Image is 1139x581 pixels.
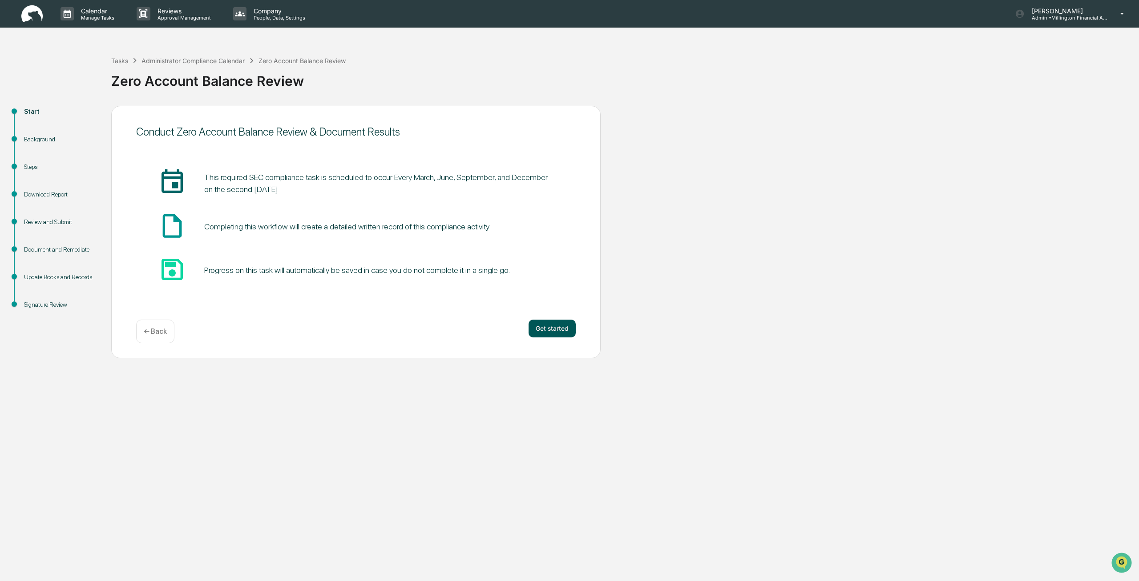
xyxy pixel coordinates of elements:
[24,245,97,254] div: Document and Remediate
[158,212,186,240] span: insert_drive_file_icon
[24,190,97,199] div: Download Report
[74,15,119,21] p: Manage Tasks
[63,150,108,157] a: Powered byPylon
[89,150,108,157] span: Pylon
[258,57,346,64] div: Zero Account Balance Review
[30,68,146,76] div: Start new chat
[111,66,1135,89] div: Zero Account Balance Review
[9,18,162,32] p: How can we help?
[246,7,310,15] p: Company
[529,320,576,337] button: Get started
[74,7,119,15] p: Calendar
[158,255,186,284] span: save_icon
[18,112,57,120] span: Preclearance
[144,327,167,336] p: ← Back
[21,5,43,23] img: logo
[9,129,16,136] div: 🔎
[24,300,97,309] div: Signature Review
[204,222,489,231] div: Completing this workflow will create a detailed written record of this compliance activity
[18,128,56,137] span: Data Lookup
[24,135,97,144] div: Background
[151,70,162,81] button: Start new chat
[204,171,553,195] pre: This required SEC compliance task is scheduled to occur Every March, June, September, and Decembe...
[9,68,25,84] img: 1746055101610-c473b297-6a78-478c-a979-82029cc54cd1
[158,168,186,196] span: insert_invitation_icon
[5,125,60,141] a: 🔎Data Lookup
[150,15,215,21] p: Approval Management
[65,112,72,120] div: 🗄️
[9,112,16,120] div: 🖐️
[1111,552,1135,576] iframe: Open customer support
[150,7,215,15] p: Reviews
[1025,7,1107,15] p: [PERSON_NAME]
[30,76,113,84] div: We're available if you need us!
[5,108,61,124] a: 🖐️Preclearance
[61,108,114,124] a: 🗄️Attestations
[136,125,576,138] div: Conduct Zero Account Balance Review & Document Results
[24,272,97,282] div: Update Books and Records
[24,217,97,227] div: Review and Submit
[141,57,245,64] div: Administrator Compliance Calendar
[24,162,97,172] div: Steps
[24,107,97,116] div: Start
[73,112,110,120] span: Attestations
[1025,15,1107,21] p: Admin • Millington Financial Advisors, LLC
[111,57,128,64] div: Tasks
[246,15,310,21] p: People, Data, Settings
[204,265,510,275] div: Progress on this task will automatically be saved in case you do not complete it in a single go.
